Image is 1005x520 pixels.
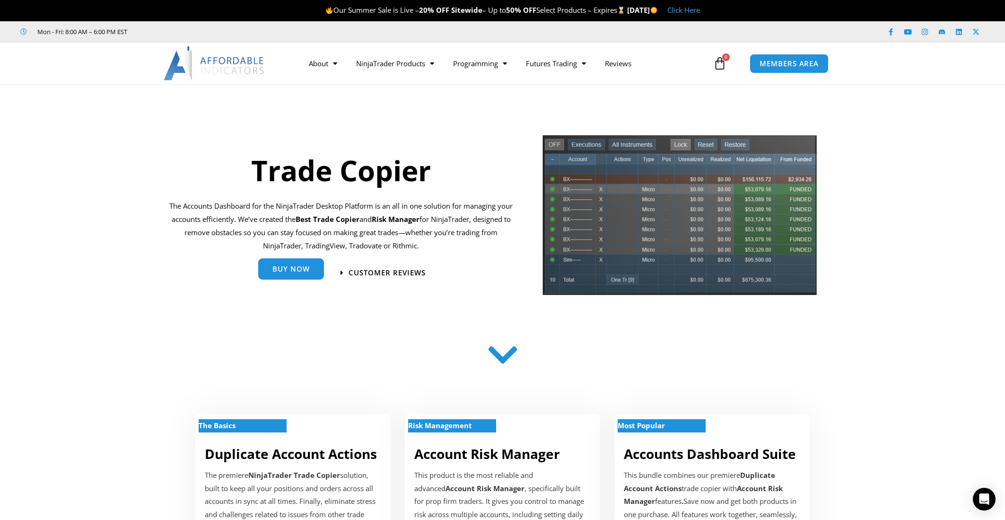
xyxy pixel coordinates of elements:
img: 🌞 [650,7,657,14]
span: Customer Reviews [349,269,426,276]
strong: NinjaTrader Trade Copier [248,470,340,480]
strong: The Basics [199,421,236,430]
strong: Risk Management [408,421,472,430]
a: Buy Now [258,258,324,280]
a: NinjaTrader Products [347,53,444,74]
a: Accounts Dashboard Suite [624,445,796,463]
img: tradecopier | Affordable Indicators – NinjaTrader [542,134,818,303]
a: Click Here [667,5,700,15]
a: 0 [699,50,741,77]
span: Our Summer Sale is Live – – Up to Select Products – Expires [325,5,627,15]
a: Futures Trading [516,53,595,74]
div: Open Intercom Messenger [973,488,996,511]
iframe: Customer reviews powered by Trustpilot [140,27,282,36]
a: MEMBERS AREA [750,54,829,73]
a: Duplicate Account Actions [205,445,377,463]
b: Best Trade Copier [296,214,359,224]
img: ⌛ [618,7,625,14]
a: Programming [444,53,516,74]
strong: 50% OFF [506,5,536,15]
a: Customer Reviews [341,269,426,276]
p: The Accounts Dashboard for the NinjaTrader Desktop Platform is an all in one solution for managin... [169,200,513,252]
span: Buy Now [272,265,310,273]
a: Reviews [595,53,641,74]
span: MEMBERS AREA [760,60,819,67]
strong: Most Popular [618,421,665,430]
a: Account Risk Manager [414,445,560,463]
strong: Sitewide [451,5,482,15]
h1: Trade Copier [169,150,513,190]
span: 0 [722,53,730,61]
strong: [DATE] [627,5,658,15]
b: . [682,496,683,506]
img: 🔥 [326,7,333,14]
img: LogoAI | Affordable Indicators – NinjaTrader [164,46,265,80]
strong: 20% OFF [419,5,449,15]
b: Duplicate Account Actions [624,470,775,493]
nav: Menu [299,53,711,74]
strong: Account Risk Manager [446,484,524,493]
strong: Risk Manager [372,214,419,224]
a: About [299,53,347,74]
span: Mon - Fri: 8:00 AM – 6:00 PM EST [35,26,127,37]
